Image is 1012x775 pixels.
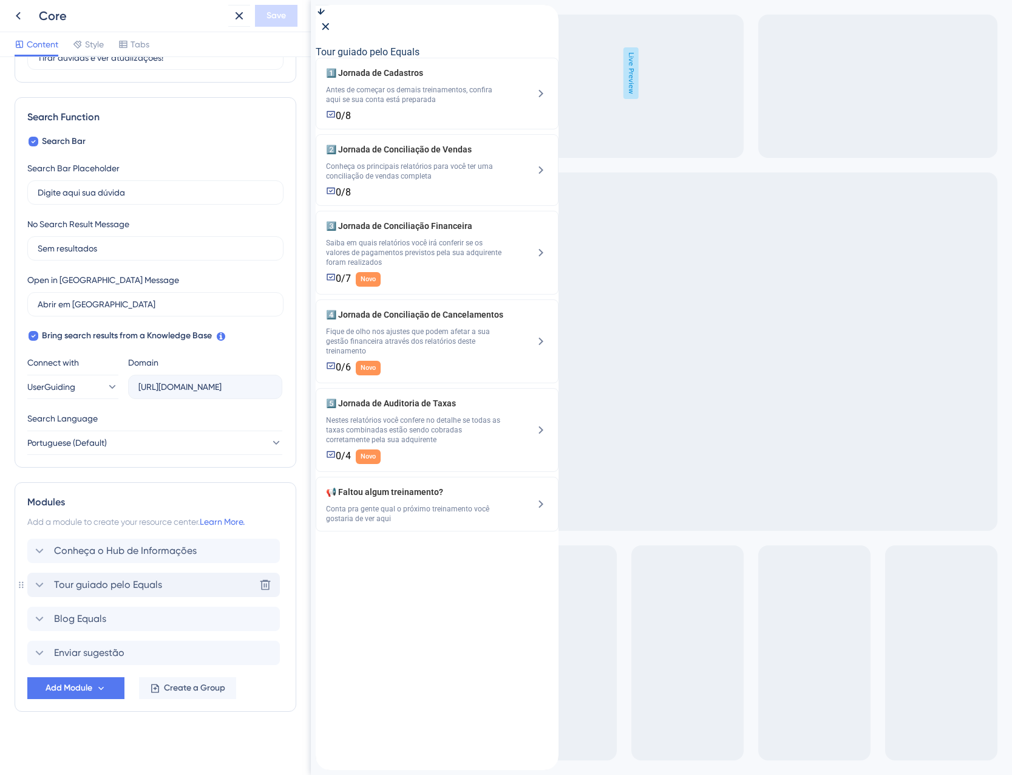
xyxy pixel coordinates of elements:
[27,273,179,287] div: Open in [GEOGRAPHIC_DATA] Message
[10,411,188,440] span: Nestes relatórios você confere no detalhe se todas as taxas combinadas estão sendo cobradas corre...
[10,157,188,176] span: Conheça os principais relatórios para você ter uma conciliação de vendas completa
[10,391,188,406] span: 5️⃣ Jornada de Auditoria de Taxas
[10,322,188,351] span: Fique de olho nos ajustes que podem afetar a sua gestão financeira através dos relatórios deste t...
[42,329,212,343] span: Bring search results from a Knowledge Base
[54,646,124,660] span: Enviar sugestão
[139,677,236,699] button: Create a Group
[164,681,225,695] span: Create a Group
[27,495,284,510] div: Modules
[27,380,75,394] span: UserGuiding
[27,37,58,52] span: Content
[27,110,284,125] div: Search Function
[10,391,188,459] div: Jornada de Auditoria de Taxas
[20,182,35,193] span: 0/8
[54,578,162,592] span: Tour guiado pelo Equals
[46,681,92,695] span: Add Module
[27,517,200,527] span: Add a module to create your resource center.
[41,8,51,11] div: 3
[10,61,188,75] span: 1️⃣ Jornada de Cadastros
[20,357,35,368] span: 0/6
[54,544,197,558] span: Conheça o Hub de Informações
[10,302,188,317] span: 4️⃣ Jornada de Conciliação de Cancelamentos
[10,137,188,193] div: Jornada de Conciliação de Vendas
[20,105,35,117] span: 0/8
[10,214,188,228] span: 3️⃣ Jornada de Conciliação Financeira
[54,612,106,626] span: Blog Equals
[27,411,98,426] span: Search Language
[45,270,60,279] span: Novo
[38,242,273,255] input: Sem resultados
[10,480,188,519] div: 📢 Faltou algum treinamento?
[27,217,129,231] div: No Search Result Message
[27,641,284,665] div: Enviar sugestão
[27,573,284,597] div: Tour guiado pelo Equals
[19,4,30,15] img: launcher-image-alternative-text
[38,51,273,64] input: Description
[131,37,149,52] span: Tabs
[27,435,107,450] span: Portuguese (Default)
[85,37,104,52] span: Style
[42,134,86,149] span: Search Bar
[10,80,188,100] span: Antes de começar os demais treinamentos, confira aqui se sua conta está preparada
[10,499,188,519] span: Conta pra gente qual o próximo treinamento você gostaria de ver aqui
[27,539,284,563] div: Conheça o Hub de Informações
[128,355,158,370] div: Domain
[27,355,118,370] div: Connect with
[38,298,273,311] input: Abrir em nova aba
[200,517,245,527] a: Learn More.
[20,445,35,457] span: 0/4
[255,5,297,27] button: Save
[10,233,188,262] span: Saiba em quais relatórios você irá conferir se os valores de pagamentos previstos pela sua adquir...
[45,447,60,457] span: Novo
[27,607,284,631] div: Blog Equals
[10,61,188,117] div: Jornada de Cadastros
[27,431,282,455] button: Portuguese (Default)
[39,7,223,24] div: Core
[38,186,273,199] input: Digite aqui sua dúvida
[27,677,124,699] button: Add Module
[20,268,35,279] span: 0/7
[267,9,286,23] span: Save
[10,480,188,494] span: 📢 Faltou algum treinamento?
[313,47,328,99] span: Live Preview
[27,375,118,399] button: UserGuiding
[10,302,188,370] div: Jornada de Conciliação de Cancelamentos
[27,161,120,176] div: Search Bar Placeholder
[10,214,188,282] div: Jornada de Conciliação Financeira
[10,137,188,152] span: 2️⃣ Jornada de Conciliação de Vendas
[45,358,60,368] span: Novo
[138,380,272,394] input: company.help.userguiding.com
